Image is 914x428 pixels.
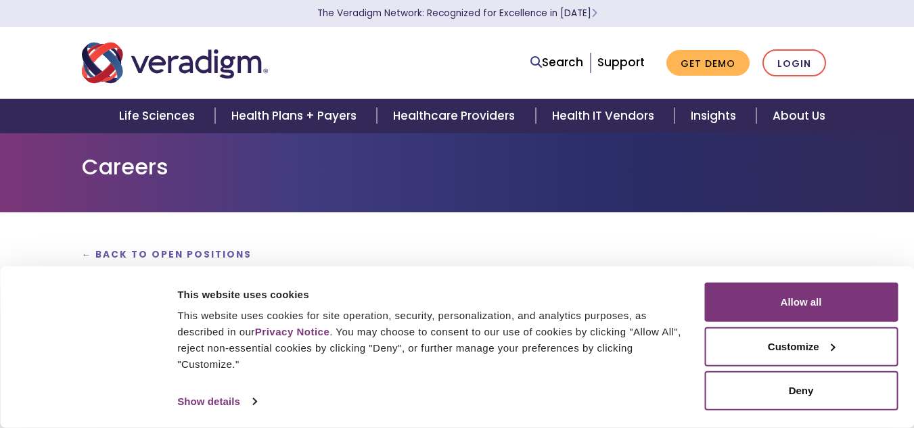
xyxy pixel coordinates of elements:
[666,50,750,76] a: Get Demo
[82,154,833,180] h1: Careers
[215,99,377,133] a: Health Plans + Payers
[103,99,215,133] a: Life Sciences
[177,286,689,302] div: This website uses cookies
[177,391,256,412] a: Show details
[530,53,583,72] a: Search
[255,326,329,337] a: Privacy Notice
[762,49,826,77] a: Login
[704,371,898,410] button: Deny
[317,7,597,20] a: The Veradigm Network: Recognized for Excellence in [DATE]Learn More
[591,7,597,20] span: Learn More
[177,308,689,373] div: This website uses cookies for site operation, security, personalization, and analytics purposes, ...
[597,54,645,70] a: Support
[82,248,252,261] a: ← Back to Open Positions
[704,283,898,322] button: Allow all
[756,99,842,133] a: About Us
[536,99,675,133] a: Health IT Vendors
[675,99,756,133] a: Insights
[377,99,535,133] a: Healthcare Providers
[704,327,898,366] button: Customize
[82,41,268,85] img: Veradigm logo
